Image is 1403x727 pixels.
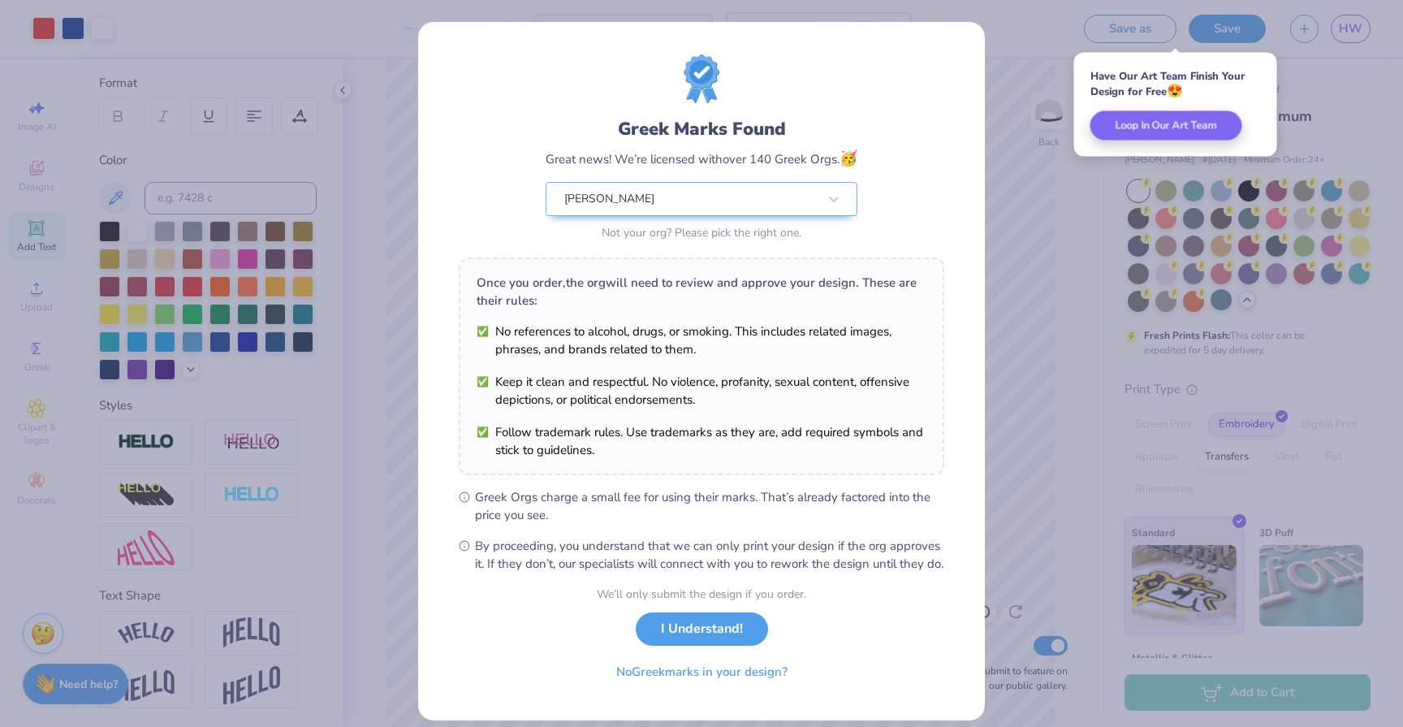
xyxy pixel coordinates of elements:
li: Follow trademark rules. Use trademarks as they are, add required symbols and stick to guidelines. [477,423,926,459]
button: Loop In Our Art Team [1090,111,1242,141]
span: By proceeding, you understand that we can only print your design if the org approves it. If they ... [475,537,944,573]
span: 🥳 [840,149,857,168]
img: license-marks-badge.png [684,54,719,103]
span: Greek Orgs charge a small fee for using their marks. That’s already factored into the price you see. [475,488,944,524]
button: NoGreekmarks in your design? [602,656,801,689]
li: Keep it clean and respectful. No violence, profanity, sexual content, offensive depictions, or po... [477,373,926,409]
div: Have Our Art Team Finish Your Design for Free [1090,69,1261,99]
div: Greek Marks Found [546,116,857,142]
div: Not your org? Please pick the right one. [546,224,857,241]
div: Great news! We’re licensed with over 140 Greek Orgs. [546,148,857,170]
div: We’ll only submit the design if you order. [597,586,806,603]
button: I Understand! [636,612,768,646]
li: No references to alcohol, drugs, or smoking. This includes related images, phrases, and brands re... [477,322,926,358]
span: 😍 [1167,82,1183,100]
div: Once you order, the org will need to review and approve your design. These are their rules: [477,274,926,309]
